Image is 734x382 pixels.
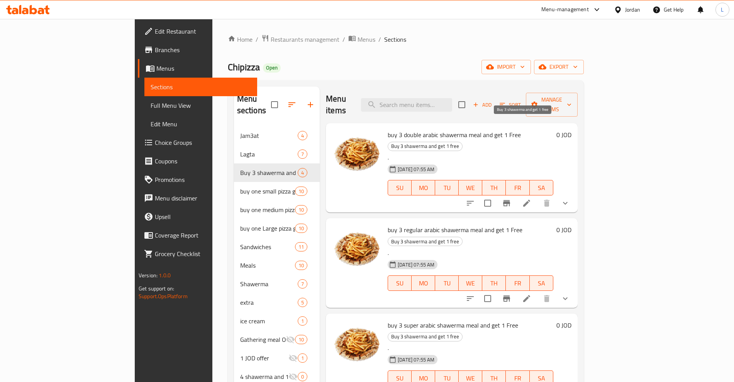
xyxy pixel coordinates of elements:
span: Select to update [480,195,496,211]
div: items [298,279,307,289]
div: Buy 3 shawerma and get 1 free4 [234,163,320,182]
button: SA [530,275,553,291]
span: 1.0.0 [159,270,171,280]
span: import [488,62,525,72]
div: buy one medium pizza get 1 free [240,205,295,214]
button: SU [388,180,412,195]
div: items [295,224,307,233]
span: Open [263,65,281,71]
a: Support.OpsPlatform [139,291,188,301]
a: Sections [144,78,257,96]
div: Open [263,63,281,73]
div: Gathering meal Order 1 Pizza And Get 1 For Free10 [234,330,320,349]
a: Upsell [138,207,257,226]
span: Menu disclaimer [155,194,251,203]
span: 0 [298,373,307,380]
span: TH [485,182,503,194]
span: 10 [295,225,307,232]
span: extra [240,298,298,307]
a: Restaurants management [261,34,339,44]
div: items [298,131,307,140]
div: buy one medium pizza get 1 free10 [234,200,320,219]
span: L [721,5,724,14]
div: buy one small pizza get 1 free [240,187,295,196]
span: 1 [298,317,307,325]
span: SU [391,278,409,289]
button: TH [482,180,506,195]
button: FR [506,180,529,195]
span: Chipizza [228,58,260,76]
span: TH [485,278,503,289]
span: 11 [295,243,307,251]
span: MO [415,182,432,194]
div: items [295,261,307,270]
span: Full Menu View [151,101,251,110]
span: Restaurants management [271,35,339,44]
p: . [388,248,553,258]
span: Add item [470,99,495,111]
span: Select to update [480,290,496,307]
p: . [388,343,553,353]
span: 10 [295,188,307,195]
span: Promotions [155,175,251,184]
span: Buy 3 shawerma and get 1 free [388,332,462,341]
span: Sections [151,82,251,92]
div: buy one Large pizza get 1 free10 [234,219,320,238]
span: FR [509,182,526,194]
a: Edit menu item [522,294,531,303]
span: export [540,62,578,72]
a: Menu disclaimer [138,189,257,207]
button: TU [435,180,459,195]
div: items [298,168,307,177]
span: Version: [139,270,158,280]
span: Get support on: [139,284,174,294]
span: Branches [155,45,251,54]
a: Menus [138,59,257,78]
svg: Inactive section [286,335,295,344]
span: Buy 3 shawerma and get 1 free [240,168,298,177]
div: items [298,149,307,159]
img: buy 3 regular arabic shawerma meal and get 1 Free [332,224,381,274]
span: buy one Large pizza get 1 free [240,224,295,233]
span: Upsell [155,212,251,221]
span: 4 shawerma and 1 free [240,372,288,381]
div: Lagta7 [234,145,320,163]
button: export [534,60,584,74]
div: 1 JOD offer [240,353,288,363]
span: Sort sections [283,95,301,114]
button: WE [459,180,482,195]
span: Menus [156,64,251,73]
span: 1 [298,355,307,362]
button: sort-choices [461,194,480,212]
span: WE [462,278,479,289]
h2: Menu items [326,93,351,116]
div: Sandwiches11 [234,238,320,256]
img: buy 3 double arabic shawerma meal and get 1 Free [332,129,381,179]
span: Edit Restaurant [155,27,251,36]
span: Jam3at [240,131,298,140]
span: TU [438,182,456,194]
span: buy 3 super arabic shawerma meal and get 1 Free [388,319,518,331]
span: Sections [384,35,406,44]
button: SA [530,180,553,195]
span: Gathering meal Order 1 Pizza And Get 1 For Free [240,335,286,344]
button: delete [537,194,556,212]
button: import [481,60,531,74]
span: WE [462,182,479,194]
span: [DATE] 07:55 AM [395,261,437,268]
span: 4 [298,169,307,177]
span: Manage items [532,95,571,114]
span: 10 [295,206,307,214]
span: Sandwiches [240,242,295,251]
nav: breadcrumb [228,34,584,44]
span: Buy 3 shawerma and get 1 free [388,237,462,246]
a: Promotions [138,170,257,189]
span: Add [472,100,493,109]
div: Shawerma [240,279,298,289]
span: 10 [295,336,307,343]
